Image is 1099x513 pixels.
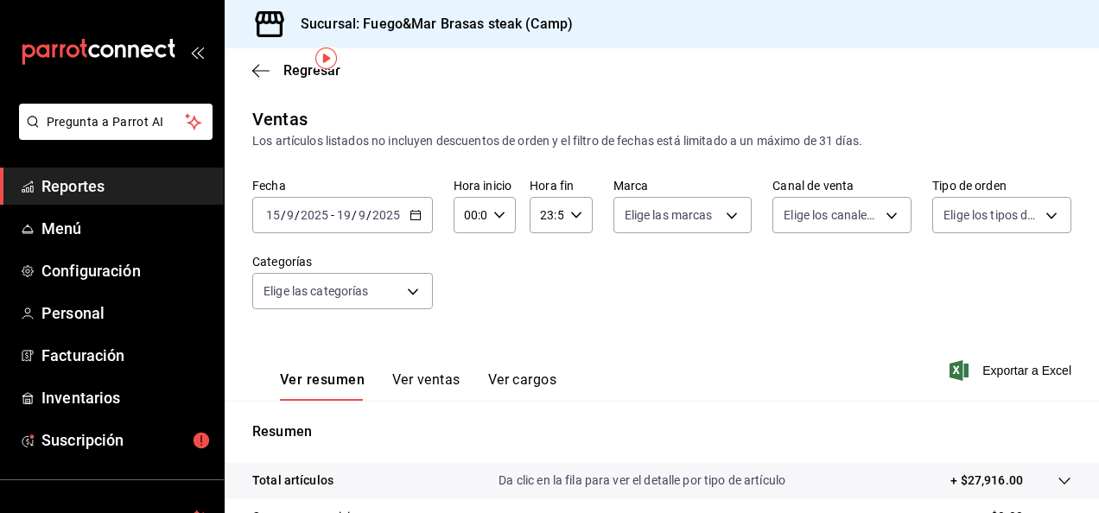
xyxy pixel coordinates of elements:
[41,301,210,325] span: Personal
[41,174,210,198] span: Reportes
[784,206,880,224] span: Elige los canales de venta
[283,62,340,79] span: Regresar
[392,371,461,401] button: Ver ventas
[454,180,516,192] label: Hora inicio
[352,208,357,222] span: /
[331,208,334,222] span: -
[336,208,352,222] input: --
[300,208,329,222] input: ----
[19,104,213,140] button: Pregunta a Parrot AI
[12,125,213,143] a: Pregunta a Parrot AI
[252,62,340,79] button: Regresar
[280,371,365,401] button: Ver resumen
[41,386,210,409] span: Inventarios
[190,45,204,59] button: open_drawer_menu
[252,256,433,268] label: Categorías
[281,208,286,222] span: /
[265,208,281,222] input: --
[499,472,785,490] p: Da clic en la fila para ver el detalle por tipo de artículo
[252,132,1071,150] div: Los artículos listados no incluyen descuentos de orden y el filtro de fechas está limitado a un m...
[950,472,1023,490] p: + $27,916.00
[295,208,300,222] span: /
[286,208,295,222] input: --
[41,344,210,367] span: Facturación
[932,180,1071,192] label: Tipo de orden
[280,371,556,401] div: navigation tabs
[530,180,592,192] label: Hora fin
[488,371,557,401] button: Ver cargos
[252,106,308,132] div: Ventas
[358,208,366,222] input: --
[252,472,334,490] p: Total artículos
[264,282,369,300] span: Elige las categorías
[252,180,433,192] label: Fecha
[953,360,1071,381] button: Exportar a Excel
[943,206,1039,224] span: Elige los tipos de orden
[372,208,401,222] input: ----
[41,217,210,240] span: Menú
[315,47,337,69] img: Tooltip marker
[625,206,713,224] span: Elige las marcas
[47,113,186,131] span: Pregunta a Parrot AI
[41,259,210,282] span: Configuración
[613,180,753,192] label: Marca
[287,14,573,35] h3: Sucursal: Fuego&Mar Brasas steak (Camp)
[366,208,372,222] span: /
[772,180,912,192] label: Canal de venta
[252,421,1071,442] p: Resumen
[41,428,210,452] span: Suscripción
